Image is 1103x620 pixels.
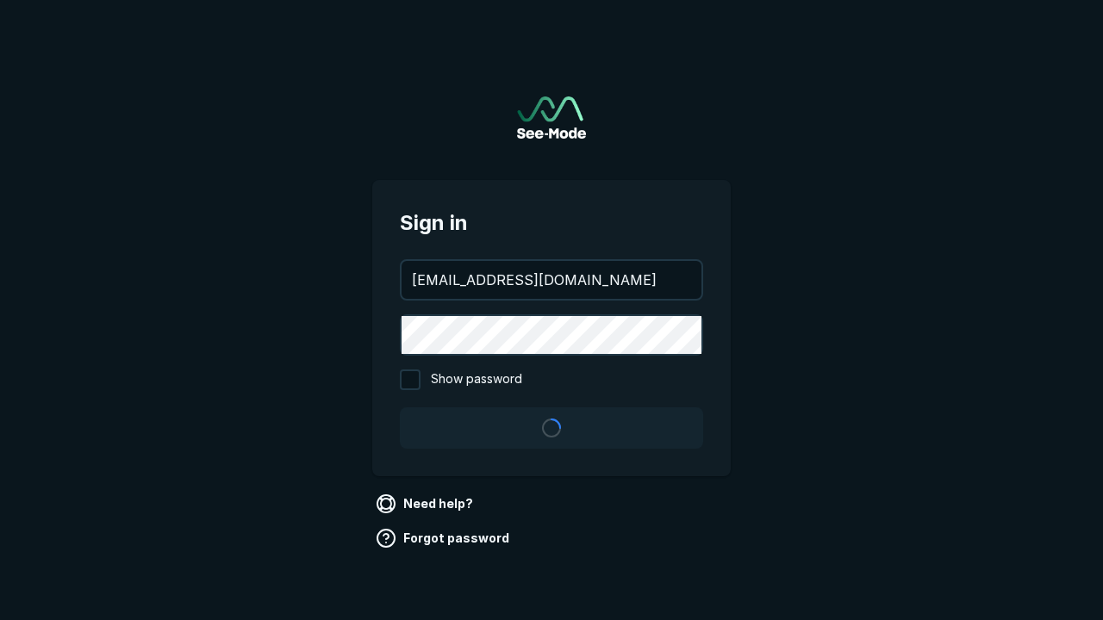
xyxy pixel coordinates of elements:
a: Go to sign in [517,96,586,139]
span: Show password [431,369,522,390]
a: Forgot password [372,524,516,552]
a: Need help? [372,490,480,518]
img: See-Mode Logo [517,96,586,139]
input: your@email.com [402,261,701,299]
span: Sign in [400,208,703,239]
